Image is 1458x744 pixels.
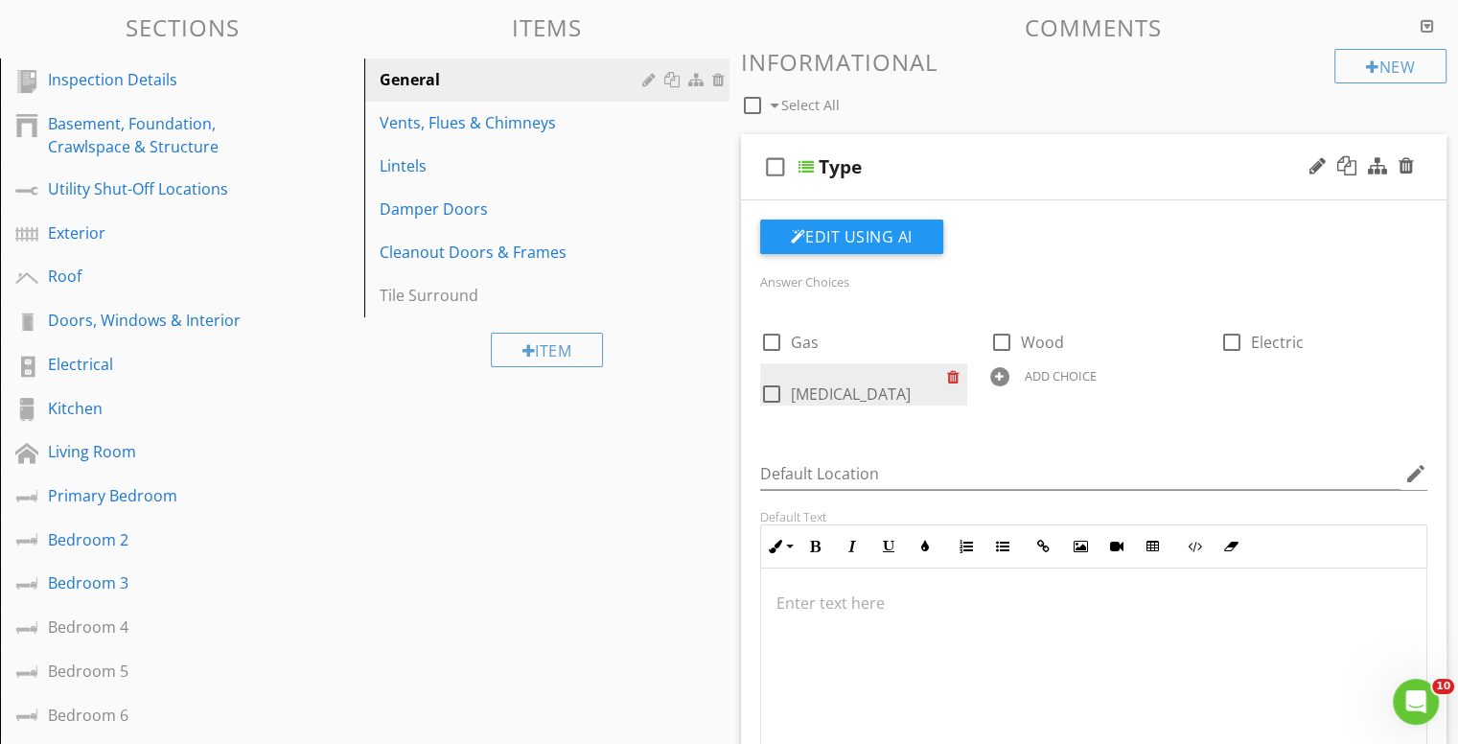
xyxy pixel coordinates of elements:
span: Wood [1021,332,1064,353]
button: Clear Formatting [1213,528,1249,565]
div: Basement, Foundation, Crawlspace & Structure [48,112,273,158]
button: Code View [1176,528,1213,565]
button: Underline (Ctrl+U) [870,528,907,565]
i: edit [1404,462,1427,485]
button: Inline Style [761,528,798,565]
div: Default Text [760,509,1428,524]
button: Ordered List [948,528,984,565]
div: Type [819,155,862,178]
button: Bold (Ctrl+B) [798,528,834,565]
h3: Items [364,14,729,40]
div: Cleanout Doors & Frames [380,241,647,264]
button: Unordered List [984,528,1021,565]
span: 10 [1432,679,1454,694]
button: Colors [907,528,943,565]
div: Bedroom 3 [48,571,273,594]
div: Primary Bedroom [48,484,273,507]
div: ADD CHOICE [1025,368,1097,384]
div: Exterior [48,221,273,244]
div: Utility Shut-Off Locations [48,177,273,200]
i: check_box_outline_blank [760,144,791,190]
div: Lintels [380,154,647,177]
div: Doors, Windows & Interior [48,309,273,332]
button: Insert Table [1135,528,1171,565]
span: Select All [781,96,840,114]
label: Answer Choices [760,273,849,291]
div: Inspection Details [48,68,273,91]
button: Edit Using AI [760,220,943,254]
div: Bedroom 4 [48,616,273,639]
div: Item [491,333,604,367]
div: Kitchen [48,397,273,420]
div: Roof [48,265,273,288]
input: Default Location [760,458,1401,490]
button: Italic (Ctrl+I) [834,528,870,565]
div: Vents, Flues & Chimneys [380,111,647,134]
div: Bedroom 2 [48,528,273,551]
h3: Informational [741,49,1447,75]
div: Living Room [48,440,273,463]
div: Bedroom 6 [48,704,273,727]
button: Insert Image (Ctrl+P) [1062,528,1099,565]
span: [MEDICAL_DATA] [791,384,911,405]
div: General [380,68,647,91]
h3: Comments [741,14,1447,40]
div: Tile Surround [380,284,647,307]
button: Insert Link (Ctrl+K) [1026,528,1062,565]
span: Gas [791,332,819,353]
div: Bedroom 5 [48,660,273,683]
span: Electric [1251,332,1304,353]
div: New [1334,49,1446,83]
iframe: Intercom live chat [1393,679,1439,725]
div: Damper Doors [380,198,647,221]
button: Insert Video [1099,528,1135,565]
div: Electrical [48,353,273,376]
